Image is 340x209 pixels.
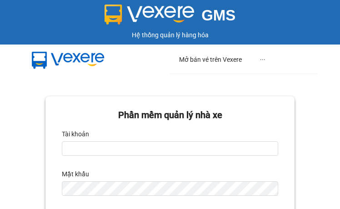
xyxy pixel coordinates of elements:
[179,45,242,74] div: Mở bán vé trên Vexere
[62,108,278,122] div: Phần mềm quản lý nhà xe
[260,56,265,63] span: ···
[2,30,338,40] div: Hệ thống quản lý hàng hóa
[62,141,278,156] input: Tài khoản
[23,45,114,75] img: mbUUG5Q.png
[62,167,89,181] label: Mật khẩu
[62,127,89,141] label: Tài khoản
[105,5,195,25] img: logo 2
[62,181,278,196] input: Mật khẩu
[105,14,236,21] a: GMS
[260,45,265,74] div: ···
[201,7,235,24] span: GMS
